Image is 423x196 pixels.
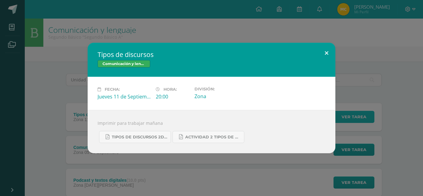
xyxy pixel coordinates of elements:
[112,135,168,140] span: Tipos de discursos 2do. Bás..pdf
[318,43,335,64] button: Close (Esc)
[99,131,171,143] a: Tipos de discursos 2do. Bás..pdf
[172,131,244,143] a: Actividad 2 tipos de discursos.pdf
[194,93,248,100] div: Zona
[194,87,248,91] label: División:
[88,110,335,153] div: Imprimir para trabajar mañana
[98,50,325,59] h2: Tipos de discursos
[164,87,177,92] span: Hora:
[105,87,120,92] span: Fecha:
[156,93,190,100] div: 20:00
[185,135,241,140] span: Actividad 2 tipos de discursos.pdf
[98,93,151,100] div: Jueves 11 de Septiembre
[98,60,150,68] span: Comunicación y lenguaje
